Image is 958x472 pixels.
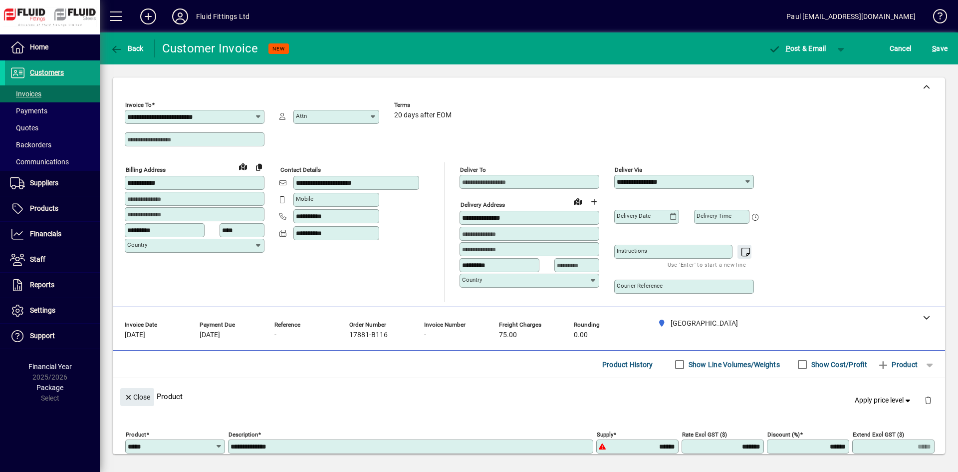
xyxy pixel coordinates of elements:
button: Post & Email [763,39,831,57]
span: Financials [30,230,61,238]
a: Payments [5,102,100,119]
a: View on map [235,158,251,174]
span: ave [932,40,948,56]
div: Product [113,378,945,415]
button: Choose address [586,194,602,210]
a: Financials [5,222,100,247]
span: 75.00 [499,331,517,339]
span: 0.00 [574,331,588,339]
span: Payments [10,107,47,115]
span: - [424,331,426,339]
button: Copy to Delivery address [251,159,267,175]
span: Financial Year [28,363,72,371]
button: Delete [916,388,940,412]
button: Close [120,388,154,406]
mat-label: Deliver To [460,166,486,173]
a: Home [5,35,100,60]
span: Quotes [10,124,38,132]
span: Products [30,204,58,212]
mat-label: Supply [597,431,613,438]
span: Cancel [890,40,912,56]
mat-label: Mobile [296,195,313,202]
span: Back [110,44,144,52]
app-page-header-button: Delete [916,396,940,405]
button: Add [132,7,164,25]
a: Communications [5,153,100,170]
mat-label: Invoice To [125,101,152,108]
mat-label: Description [229,431,258,438]
span: [DATE] [200,331,220,339]
mat-hint: Use 'Enter' to start a new line [668,259,746,270]
span: P [786,44,790,52]
mat-label: Discount (%) [767,431,800,438]
mat-label: Instructions [617,247,647,254]
button: Product [872,356,923,374]
span: Product History [602,357,653,373]
span: Apply price level [855,395,913,406]
mat-label: Rate excl GST ($) [682,431,727,438]
mat-label: Delivery time [697,212,731,219]
mat-label: Product [126,431,146,438]
mat-label: Country [127,241,147,248]
button: Product History [598,356,657,374]
a: View on map [570,193,586,209]
a: Support [5,324,100,349]
span: Home [30,43,48,51]
span: Product [877,357,918,373]
span: Customers [30,68,64,76]
span: Close [124,389,150,406]
mat-label: Delivery date [617,212,651,219]
span: Invoices [10,90,41,98]
a: Invoices [5,85,100,102]
a: Suppliers [5,171,100,196]
span: 17881-B116 [349,331,388,339]
span: NEW [272,45,285,52]
app-page-header-button: Back [100,39,155,57]
a: Knowledge Base [926,2,946,34]
a: Backorders [5,136,100,153]
span: [DATE] [125,331,145,339]
span: Terms [394,102,454,108]
a: Products [5,196,100,221]
span: S [932,44,936,52]
label: Show Cost/Profit [809,360,867,370]
mat-label: Courier Reference [617,282,663,289]
span: - [274,331,276,339]
button: Save [930,39,950,57]
app-page-header-button: Close [118,392,157,401]
div: Customer Invoice [162,40,258,56]
button: Profile [164,7,196,25]
button: Apply price level [851,392,917,410]
button: Cancel [887,39,914,57]
span: Support [30,332,55,340]
a: Reports [5,273,100,298]
span: 20 days after EOM [394,111,452,119]
span: Package [36,384,63,392]
span: Backorders [10,141,51,149]
div: Paul [EMAIL_ADDRESS][DOMAIN_NAME] [786,8,916,24]
span: Suppliers [30,179,58,187]
button: Back [108,39,146,57]
mat-label: Country [462,276,482,283]
span: Staff [30,255,45,263]
a: Staff [5,247,100,272]
span: Settings [30,306,55,314]
a: Quotes [5,119,100,136]
mat-label: Attn [296,112,307,119]
mat-label: Extend excl GST ($) [853,431,904,438]
label: Show Line Volumes/Weights [687,360,780,370]
span: Reports [30,281,54,289]
mat-label: Deliver via [615,166,642,173]
a: Settings [5,298,100,323]
span: Communications [10,158,69,166]
span: ost & Email [768,44,826,52]
div: Fluid Fittings Ltd [196,8,249,24]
